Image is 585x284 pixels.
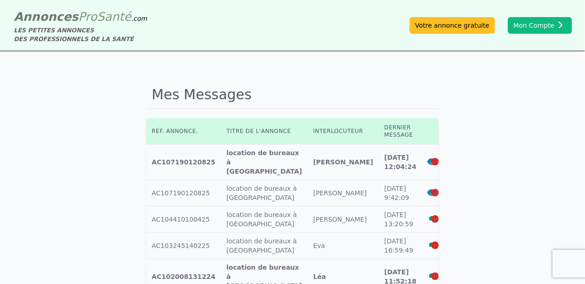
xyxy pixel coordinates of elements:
td: Eva [308,233,379,259]
a: Votre annonce gratuite [410,17,495,34]
i: Voir la discussion [430,190,438,196]
div: LES PETITES ANNONCES DES PROFESSIONNELS DE LA SANTÉ [14,26,147,43]
i: Supprimer la discussion [431,242,439,249]
th: Interlocuteur [308,118,379,145]
td: AC107190120825 [146,180,221,206]
span: Annonces [14,10,78,24]
span: Santé [97,10,131,24]
td: [DATE] 13:20:59 [379,206,422,233]
i: Voir la discussion [430,216,438,223]
td: [PERSON_NAME] [308,206,379,233]
i: Voir la discussion [430,273,438,280]
i: Voir l'annonce [428,189,436,196]
span: Pro [78,10,97,24]
td: location de bureaux à [GEOGRAPHIC_DATA] [221,180,308,206]
td: location de bureaux à [GEOGRAPHIC_DATA] [221,206,308,233]
i: Supprimer la discussion [431,158,439,165]
td: [DATE] 16:59:49 [379,233,422,259]
th: Dernier message [379,118,422,145]
a: AnnoncesProSanté.com [14,10,147,24]
i: Voir l'annonce [428,158,436,165]
th: Réf. annonce. [146,118,221,145]
button: Mon Compte [508,17,572,34]
i: Supprimer la discussion [431,272,439,280]
td: AC103245140225 [146,233,221,259]
h1: Mes Messages [146,81,439,109]
span: .com [131,15,147,22]
i: Supprimer la discussion [431,215,439,223]
td: location de bureaux à [GEOGRAPHIC_DATA] [221,233,308,259]
td: AC107190120825 [146,145,221,180]
td: AC104410100425 [146,206,221,233]
td: [DATE] 12:04:24 [379,145,422,180]
td: [DATE] 9:42:09 [379,180,422,206]
i: Voir la discussion [430,159,438,165]
i: Supprimer la discussion [431,189,439,196]
th: Titre de l'annonce [221,118,308,145]
i: Voir la discussion [430,242,438,249]
td: [PERSON_NAME] [308,180,379,206]
td: [PERSON_NAME] [308,145,379,180]
td: location de bureaux à [GEOGRAPHIC_DATA] [221,145,308,180]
